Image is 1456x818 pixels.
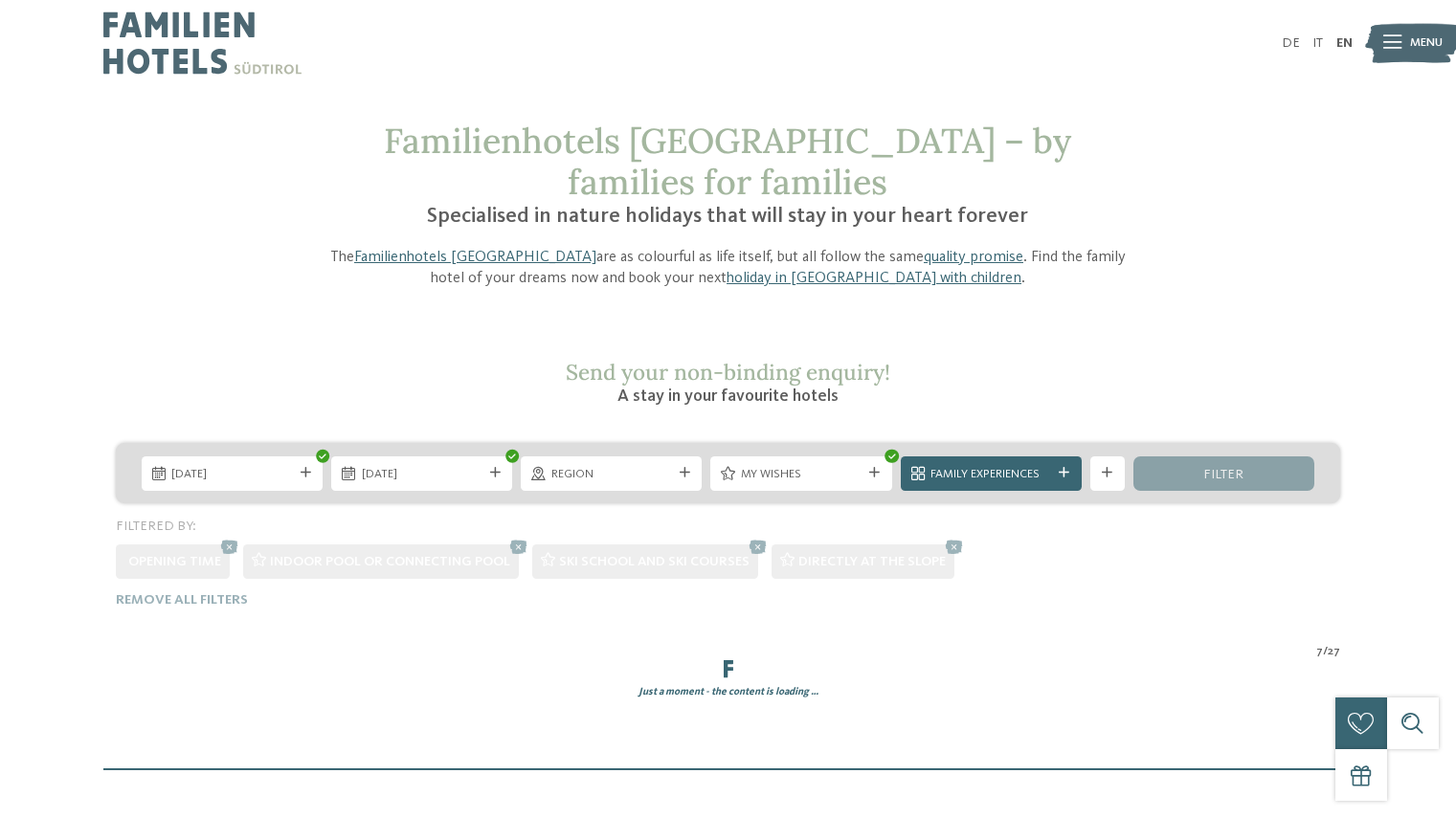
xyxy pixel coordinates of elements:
[384,119,1071,204] span: Familienhotels [GEOGRAPHIC_DATA] – by families for families
[741,466,862,483] span: My wishes
[551,466,672,483] span: Region
[362,466,482,483] span: [DATE]
[1336,36,1353,50] a: EN
[1410,34,1443,52] span: Menu
[617,387,839,405] span: A stay in your favourite hotels
[566,358,890,386] span: Send your non-binding enquiry!
[319,247,1138,290] p: The are as colourful as life itself, but all follow the same . Find the family hotel of your drea...
[930,466,1051,483] span: Family Experiences
[354,250,596,265] a: Familienhotels [GEOGRAPHIC_DATA]
[727,271,1021,286] a: holiday in [GEOGRAPHIC_DATA] with children
[102,685,1353,699] div: Just a moment - the content is loading …
[1316,643,1323,660] span: 7
[924,250,1023,265] a: quality promise
[1328,643,1340,660] span: 27
[427,206,1028,227] span: Specialised in nature holidays that will stay in your heart forever
[1282,36,1300,50] a: DE
[1323,643,1328,660] span: /
[1312,36,1323,50] a: IT
[171,466,292,483] span: [DATE]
